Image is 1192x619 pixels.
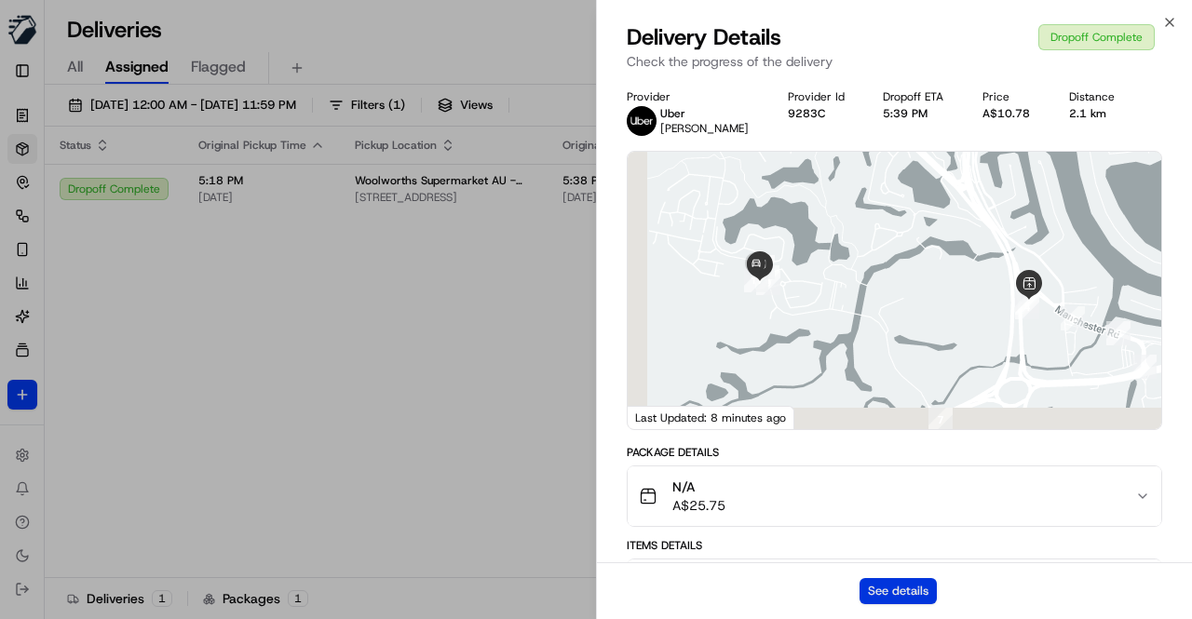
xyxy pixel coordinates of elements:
[628,466,1161,526] button: N/AA$25.75
[627,89,758,104] div: Provider
[860,578,937,604] button: See details
[883,89,953,104] div: Dropoff ETA
[883,106,953,121] div: 5:39 PM
[1069,89,1124,104] div: Distance
[755,265,779,289] div: 8
[744,268,768,292] div: 11
[672,496,725,515] span: A$25.75
[982,106,1039,121] div: A$10.78
[628,406,794,429] div: Last Updated: 8 minutes ago
[788,89,854,104] div: Provider Id
[1106,321,1131,345] div: 5
[756,271,780,295] div: 9
[928,408,953,432] div: 7
[982,89,1039,104] div: Price
[660,106,749,121] p: Uber
[627,445,1162,460] div: Package Details
[1132,355,1157,379] div: 6
[1061,306,1085,330] div: 1
[1015,295,1039,319] div: 4
[627,106,657,136] img: uber-new-logo.jpeg
[627,538,1162,553] div: Items Details
[627,52,1162,71] p: Check the progress of the delivery
[788,106,825,121] button: 9283C
[672,478,725,496] span: N/A
[627,22,781,52] span: Delivery Details
[660,121,749,136] span: [PERSON_NAME]
[1069,106,1124,121] div: 2.1 km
